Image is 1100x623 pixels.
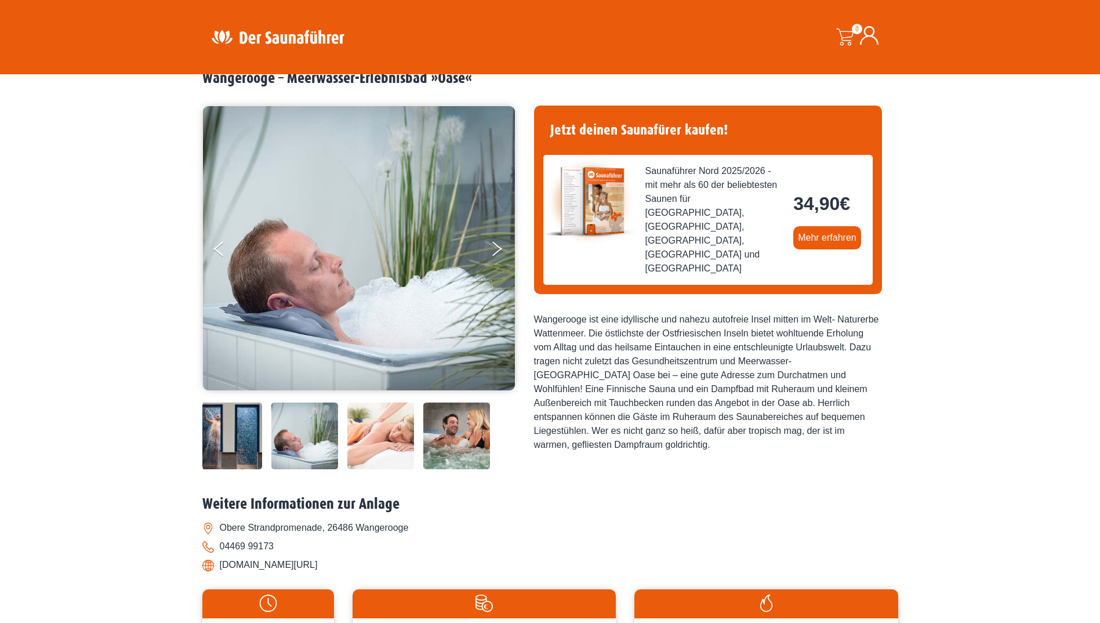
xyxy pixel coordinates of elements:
h2: Wangerooge – Meerwasser-Erlebnisbad »Oase« [202,70,898,88]
button: Previous [214,237,243,266]
img: Uhr-weiss.svg [208,595,328,612]
span: 0 [852,24,862,34]
bdi: 34,90 [793,193,850,214]
button: Next [490,237,519,266]
img: der-saunafuehrer-2025-nord.jpg [543,155,636,248]
h2: Weitere Informationen zur Anlage [202,495,898,513]
h4: Jetzt deinen Saunafürer kaufen! [543,115,873,146]
span: Saunaführer Nord 2025/2026 - mit mehr als 60 der beliebtesten Saunen für [GEOGRAPHIC_DATA], [GEOG... [645,164,785,276]
li: 04469 99173 [202,537,898,556]
li: Obere Strandpromenade, 26486 Wangerooge [202,519,898,537]
img: Preise-weiss.svg [358,595,610,612]
li: [DOMAIN_NAME][URL] [202,556,898,574]
a: Mehr erfahren [793,226,861,249]
span: € [840,193,850,214]
div: Wangerooge ist eine idyllische und nahezu autofreie Insel mitten im Welt- Naturerbe Wattenmeer. D... [534,313,882,452]
img: Flamme-weiss.svg [640,595,892,612]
